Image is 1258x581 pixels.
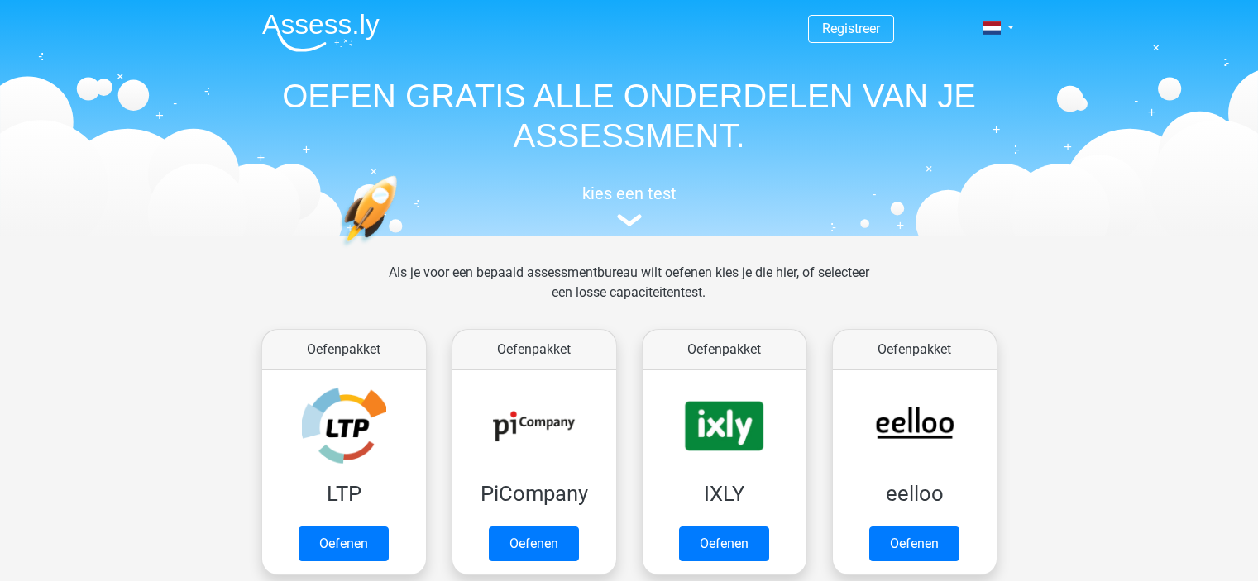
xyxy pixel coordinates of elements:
[249,183,1010,203] h5: kies een test
[249,183,1010,227] a: kies een test
[617,214,642,226] img: assessment
[869,526,959,561] a: Oefenen
[822,21,880,36] a: Registreer
[679,526,769,561] a: Oefenen
[249,76,1010,155] h1: OEFEN GRATIS ALLE ONDERDELEN VAN JE ASSESSMENT.
[262,13,380,52] img: Assessly
[375,263,883,322] div: Als je voor een bepaald assessmentbureau wilt oefenen kies je die hier, of selecteer een losse ca...
[299,526,389,561] a: Oefenen
[489,526,579,561] a: Oefenen
[340,175,462,325] img: oefenen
